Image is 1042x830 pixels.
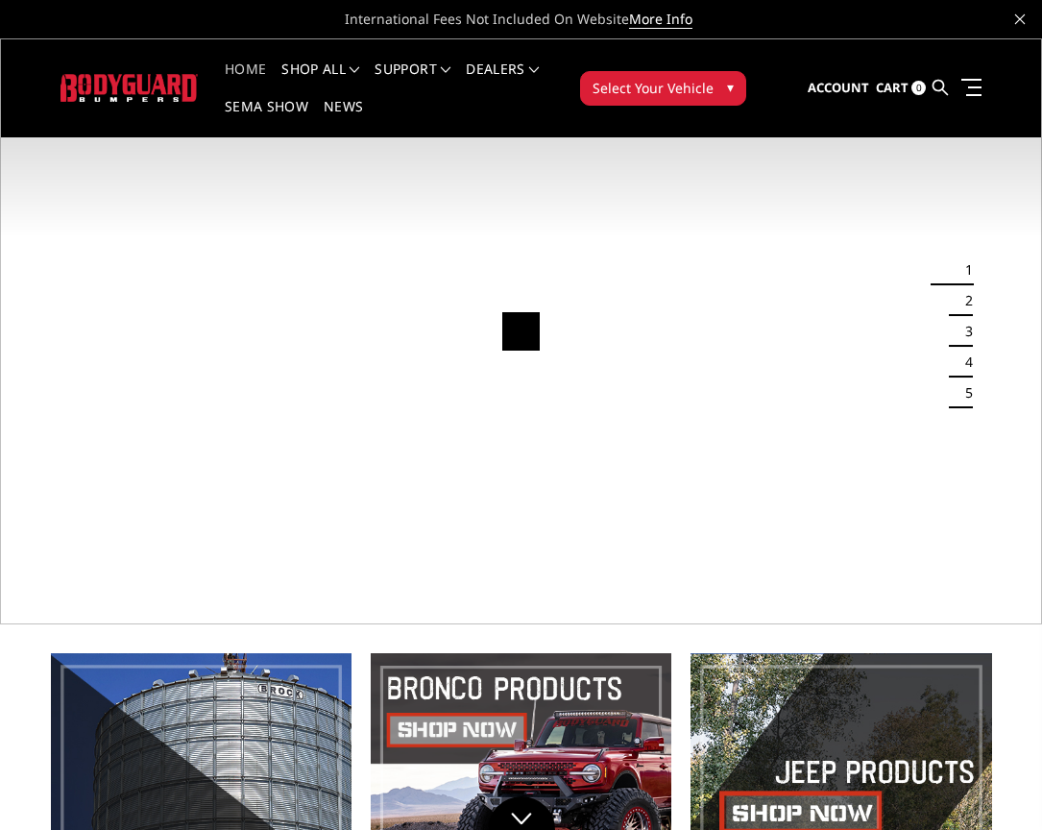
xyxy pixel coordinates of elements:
[466,62,539,100] a: Dealers
[580,71,746,106] button: Select Your Vehicle
[225,100,308,137] a: SEMA Show
[324,100,363,137] a: News
[954,316,973,347] button: 3 of 5
[629,10,692,29] a: More Info
[225,62,266,100] a: Home
[593,78,714,98] span: Select Your Vehicle
[281,62,359,100] a: shop all
[954,378,973,408] button: 5 of 5
[954,347,973,378] button: 4 of 5
[727,77,734,97] span: ▾
[61,74,198,101] img: BODYGUARD BUMPERS
[954,255,973,285] button: 1 of 5
[375,62,450,100] a: Support
[911,81,926,95] span: 0
[808,79,869,96] span: Account
[876,79,909,96] span: Cart
[954,285,973,316] button: 2 of 5
[808,62,869,114] a: Account
[876,62,926,114] a: Cart 0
